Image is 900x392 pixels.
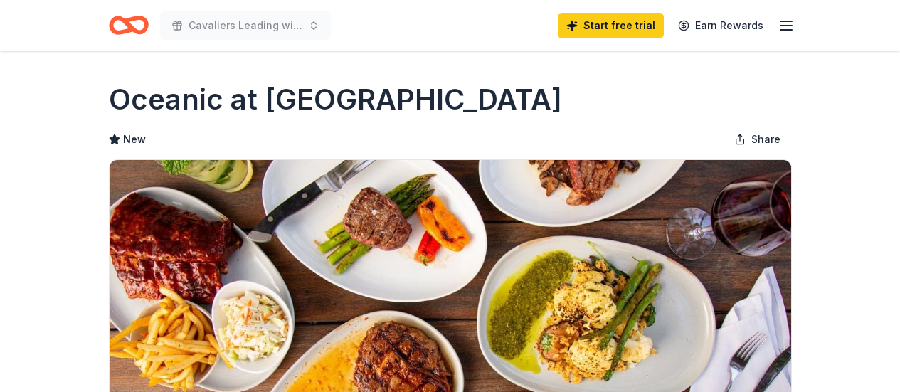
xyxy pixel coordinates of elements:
[669,13,772,38] a: Earn Rewards
[160,11,331,40] button: Cavaliers Leading with Character
[123,131,146,148] span: New
[558,13,664,38] a: Start free trial
[751,131,780,148] span: Share
[189,17,302,34] span: Cavaliers Leading with Character
[723,125,792,154] button: Share
[109,9,149,42] a: Home
[109,80,562,120] h1: Oceanic at [GEOGRAPHIC_DATA]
